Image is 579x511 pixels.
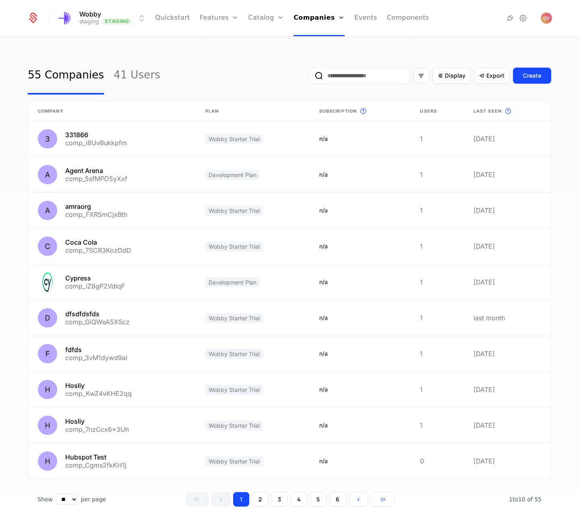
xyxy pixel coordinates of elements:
[196,101,310,121] th: Plan
[509,496,542,503] span: 55
[541,12,552,24] button: Open user button
[505,13,515,23] a: Integrations
[513,68,551,84] button: Create
[541,12,552,24] img: Quinten Verhelst
[474,68,510,84] button: Export
[28,101,196,121] th: Company
[114,57,160,95] a: 41 Users
[81,495,106,503] span: per page
[509,496,534,503] span: 1 to 10 of
[28,57,104,95] a: 55 Companies
[211,492,231,507] button: Go to previous page
[523,72,541,80] div: Create
[56,494,78,505] select: Select page size
[271,492,288,507] button: Go to page 3
[186,492,209,507] button: Go to first page
[102,18,132,25] span: Staging
[432,68,471,84] button: Display
[486,72,505,80] span: Export
[413,68,429,83] button: Filter options
[28,492,551,507] div: Table pagination
[349,492,368,507] button: Go to next page
[233,492,249,507] button: Go to page 1
[474,108,502,115] span: Last seen
[370,492,394,507] button: Go to last page
[518,13,528,23] a: Settings
[79,11,101,17] span: Wobby
[319,108,357,115] span: Subscription
[310,492,327,507] button: Go to page 5
[410,101,464,121] th: Users
[329,492,346,507] button: Go to page 6
[79,17,99,25] div: staging
[445,72,465,80] span: Display
[252,492,269,507] button: Go to page 2
[56,8,75,28] img: Wobby
[37,495,53,503] span: Show
[186,492,394,507] div: Page navigation
[58,9,146,27] button: Select environment
[290,492,307,507] button: Go to page 4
